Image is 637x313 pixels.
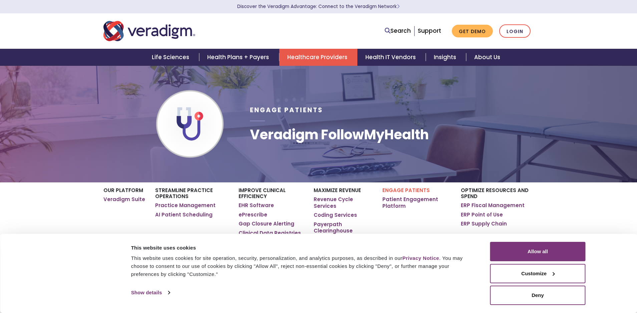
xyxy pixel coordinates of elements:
[239,230,301,237] a: Clinical Data Registries
[144,49,199,66] a: Life Sciences
[103,20,195,42] img: Veradigm logo
[385,26,411,35] a: Search
[490,242,586,261] button: Allow all
[155,211,213,218] a: AI Patient Scheduling
[426,49,466,66] a: Insights
[314,212,357,218] a: Coding Services
[418,27,441,35] a: Support
[250,127,429,143] h1: Veradigm FollowMyHealth
[382,196,451,209] a: Patient Engagement Platform
[461,202,525,209] a: ERP Fiscal Management
[452,25,493,38] a: Get Demo
[314,196,372,209] a: Revenue Cycle Services
[250,106,323,115] span: Engage Patients
[131,244,475,252] div: This website uses cookies
[239,202,274,209] a: EHR Software
[239,211,267,218] a: ePrescribe
[103,196,145,203] a: Veradigm Suite
[279,49,357,66] a: Healthcare Providers
[461,211,503,218] a: ERP Point of Use
[199,49,279,66] a: Health Plans + Payers
[490,286,586,305] button: Deny
[131,288,170,298] a: Show details
[499,24,531,38] a: Login
[237,3,400,10] a: Discover the Veradigm Advantage: Connect to the Veradigm NetworkLearn More
[466,49,508,66] a: About Us
[402,255,439,261] a: Privacy Notice
[131,254,475,278] div: This website uses cookies for site operation, security, personalization, and analytics purposes, ...
[397,3,400,10] span: Learn More
[490,264,586,283] button: Customize
[314,221,372,234] a: Payerpath Clearinghouse
[357,49,426,66] a: Health IT Vendors
[239,220,294,227] a: Gap Closure Alerting
[461,220,507,227] a: ERP Supply Chain
[155,202,216,209] a: Practice Management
